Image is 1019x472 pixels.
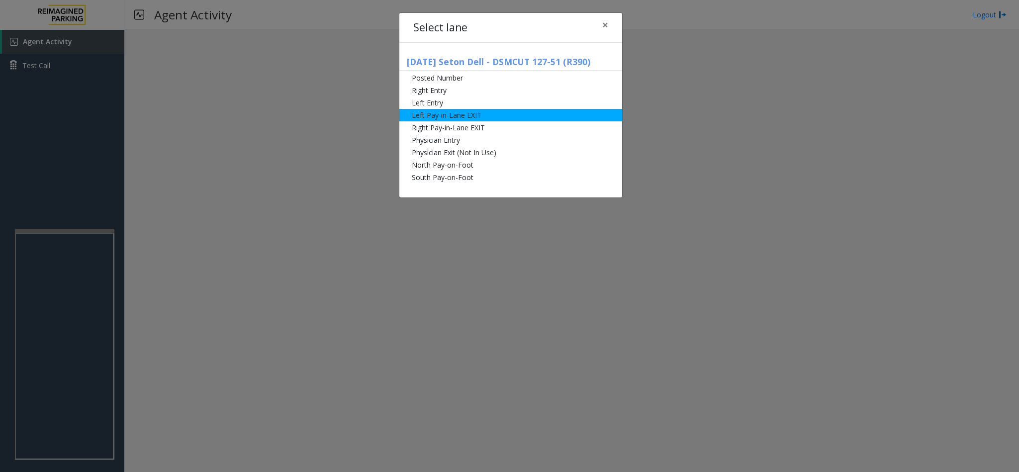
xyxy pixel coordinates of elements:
button: Close [595,13,615,37]
li: Physician Exit (Not In Use) [399,146,622,159]
li: North Pay-on-Foot [399,159,622,171]
li: Right Entry [399,84,622,96]
li: Posted Number [399,72,622,84]
li: South Pay-on-Foot [399,171,622,184]
li: Physician Entry [399,134,622,146]
li: Left Pay-in-Lane EXIT [399,109,622,121]
li: Right Pay-in-Lane EXIT [399,121,622,134]
h5: [DATE] Seton Dell - DSMCUT 127-51 (R390) [399,57,622,71]
span: × [602,18,608,32]
h4: Select lane [413,20,467,36]
li: Left Entry [399,96,622,109]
